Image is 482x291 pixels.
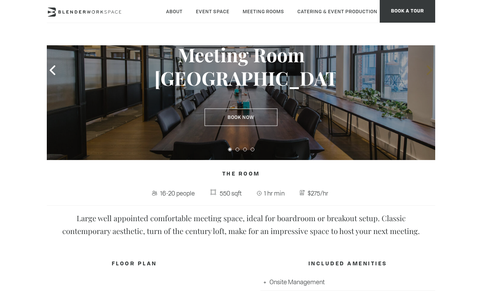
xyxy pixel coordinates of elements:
h4: INCLUDED AMENITIES [260,257,435,271]
h4: FLOOR PLAN [47,257,222,271]
a: Book Now [205,109,277,126]
iframe: Chat Widget [346,194,482,291]
h4: The Room [47,167,435,181]
span: 16-20 people [159,187,197,199]
p: Large well appointed comfortable meeting space, ideal for boardroom or breakout setup. Classic co... [52,212,430,237]
span: $275/hr [306,187,330,199]
span: 550 sqft [218,187,243,199]
li: Onsite Management [260,274,435,291]
span: 1 hr min [263,187,287,199]
h3: Meeting Room [GEOGRAPHIC_DATA] [154,43,328,90]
